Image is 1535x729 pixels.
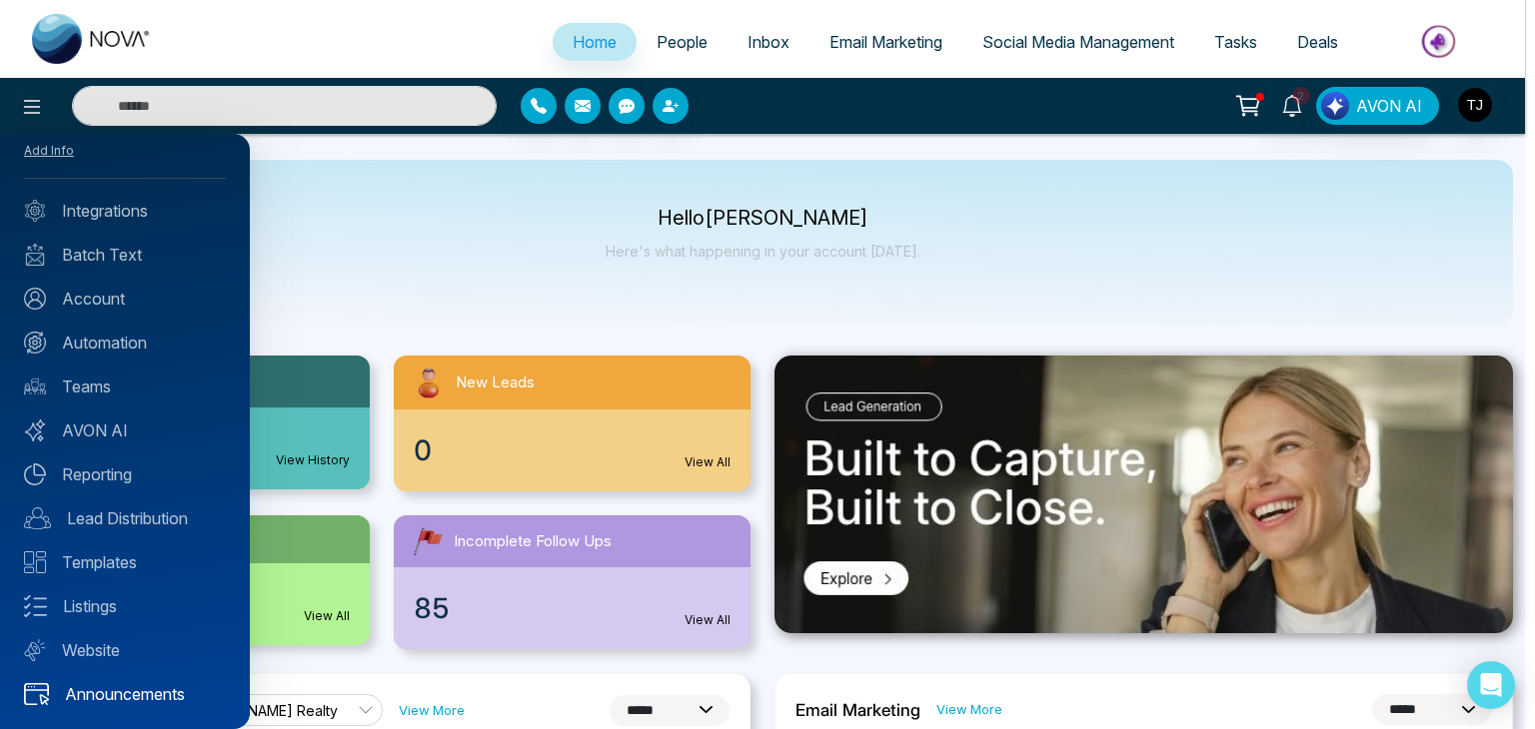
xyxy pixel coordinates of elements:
a: Website [24,638,226,662]
div: Open Intercom Messenger [1467,661,1515,709]
img: announcements.svg [24,683,49,705]
a: Teams [24,374,226,398]
a: AVON AI [24,418,226,442]
a: Listings [24,594,226,618]
img: Reporting.svg [24,463,46,485]
img: Lead-dist.svg [24,507,51,529]
a: Lead Distribution [24,506,226,530]
img: Integrated.svg [24,200,46,222]
img: team.svg [24,375,46,397]
img: Automation.svg [24,332,46,354]
a: Reporting [24,462,226,486]
a: Add Info [24,143,74,158]
a: Account [24,287,226,311]
img: Avon-AI.svg [24,419,46,441]
a: Templates [24,550,226,574]
img: Templates.svg [24,551,46,573]
a: Announcements [24,682,226,706]
img: batch_text_white.png [24,244,46,266]
img: Website.svg [24,639,46,661]
img: Listings.svg [24,595,47,617]
a: Automation [24,331,226,355]
a: Batch Text [24,243,226,267]
img: Account.svg [24,288,46,310]
a: Integrations [24,199,226,223]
